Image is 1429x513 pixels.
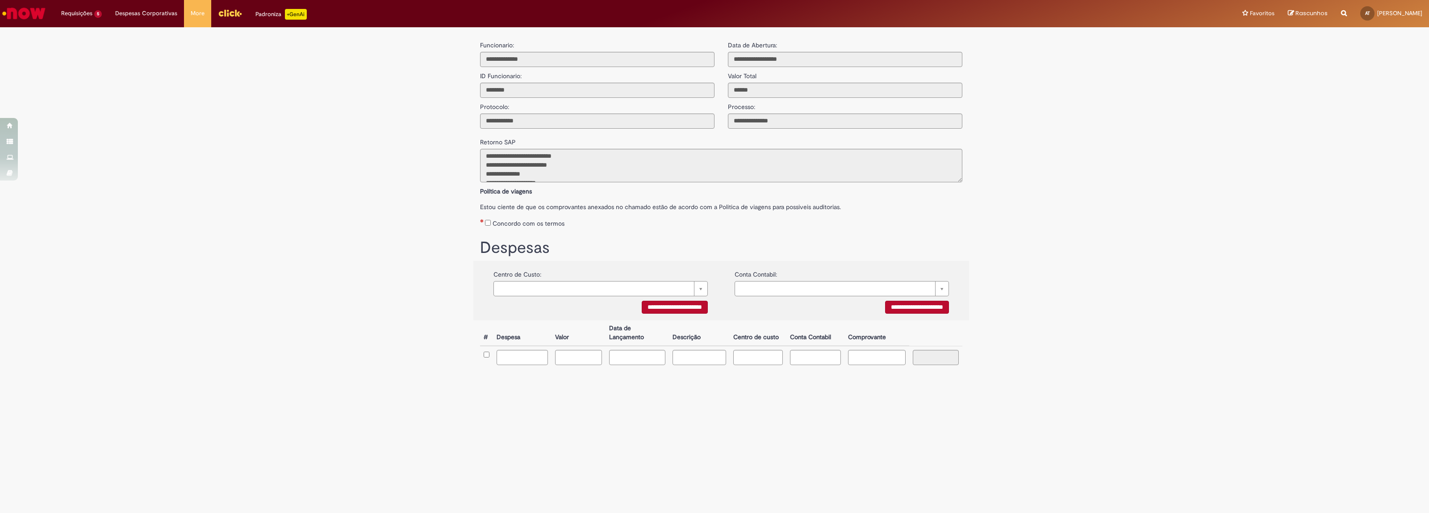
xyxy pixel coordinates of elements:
[480,320,493,346] th: #
[493,281,708,296] a: Limpar campo {0}
[480,98,509,111] label: Protocolo:
[480,239,962,257] h1: Despesas
[94,10,102,18] span: 5
[480,67,522,80] label: ID Funcionario:
[493,320,552,346] th: Despesa
[480,133,516,147] label: Retorno SAP
[191,9,205,18] span: More
[480,41,514,50] label: Funcionario:
[61,9,92,18] span: Requisições
[735,265,777,279] label: Conta Contabil:
[669,320,730,346] th: Descrição
[255,9,307,20] div: Padroniza
[1,4,47,22] img: ServiceNow
[285,9,307,20] p: +GenAi
[1365,10,1370,16] span: AT
[730,320,786,346] th: Centro de custo
[115,9,177,18] span: Despesas Corporativas
[1250,9,1274,18] span: Favoritos
[1377,9,1422,17] span: [PERSON_NAME]
[1288,9,1328,18] a: Rascunhos
[606,320,669,346] th: Data de Lançamento
[552,320,606,346] th: Valor
[786,320,844,346] th: Conta Contabil
[728,67,756,80] label: Valor Total
[480,198,962,211] label: Estou ciente de que os comprovantes anexados no chamado estão de acordo com a Politica de viagens...
[735,281,949,296] a: Limpar campo {0}
[493,265,541,279] label: Centro de Custo:
[493,219,564,228] label: Concordo com os termos
[844,320,909,346] th: Comprovante
[218,6,242,20] img: click_logo_yellow_360x200.png
[1295,9,1328,17] span: Rascunhos
[480,187,532,195] b: Política de viagens
[728,41,777,50] label: Data de Abertura:
[728,98,755,111] label: Processo:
